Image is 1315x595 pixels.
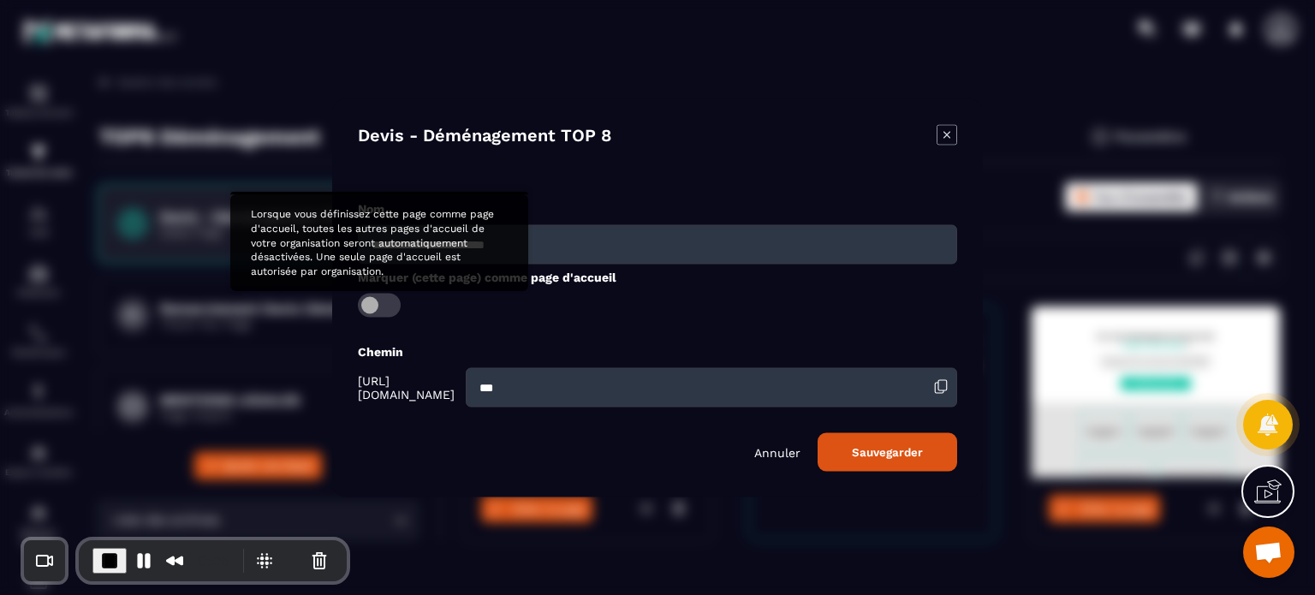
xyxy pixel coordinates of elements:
label: Chemin [358,344,403,358]
p: Annuler [754,445,800,459]
a: Ouvrir le chat [1243,527,1294,578]
button: Sauvegarder [818,432,957,471]
span: [URL][DOMAIN_NAME] [358,373,461,401]
h4: Devis - Déménagement TOP 8 [358,124,611,148]
p: Lorsque vous définissez cette page comme page d'accueil, toutes les autres pages d'accueil de vot... [251,207,508,279]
